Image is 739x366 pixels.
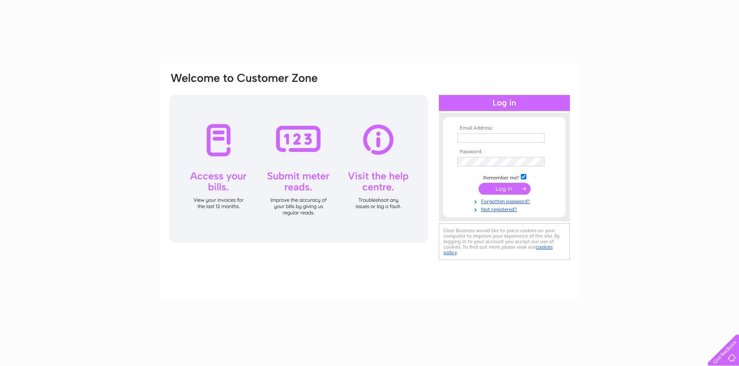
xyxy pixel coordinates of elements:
[457,197,553,205] a: Forgotten password?
[455,125,553,131] th: Email Address:
[457,205,553,213] a: Not registered?
[455,149,553,155] th: Password:
[439,223,570,260] div: Clear Business would like to place cookies on your computer to improve your experience of the sit...
[443,244,553,255] a: cookies policy
[455,173,553,181] td: Remember me?
[479,183,531,195] input: Submit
